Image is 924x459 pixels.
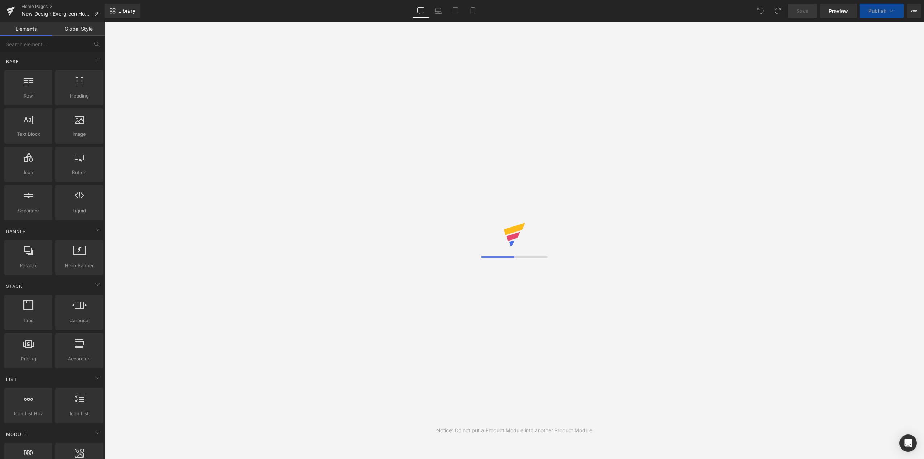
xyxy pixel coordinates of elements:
[57,130,101,138] span: Image
[5,228,27,235] span: Banner
[753,4,768,18] button: Undo
[6,92,50,100] span: Row
[57,410,101,417] span: Icon List
[829,7,848,15] span: Preview
[5,376,18,383] span: List
[899,434,917,452] div: Open Intercom Messenger
[22,4,105,9] a: Home Pages
[6,355,50,363] span: Pricing
[464,4,481,18] a: Mobile
[6,130,50,138] span: Text Block
[6,317,50,324] span: Tabs
[5,283,23,290] span: Stack
[447,4,464,18] a: Tablet
[5,431,28,438] span: Module
[105,4,140,18] a: New Library
[430,4,447,18] a: Laptop
[6,410,50,417] span: Icon List Hoz
[6,169,50,176] span: Icon
[118,8,135,14] span: Library
[771,4,785,18] button: Redo
[57,207,101,215] span: Liquid
[820,4,857,18] a: Preview
[436,426,592,434] div: Notice: Do not put a Product Module into another Product Module
[57,355,101,363] span: Accordion
[52,22,105,36] a: Global Style
[5,58,19,65] span: Base
[22,11,91,17] span: New Design Evergreen Homepage
[6,207,50,215] span: Separator
[57,262,101,269] span: Hero Banner
[868,8,886,14] span: Publish
[907,4,921,18] button: More
[57,92,101,100] span: Heading
[57,169,101,176] span: Button
[412,4,430,18] a: Desktop
[797,7,808,15] span: Save
[860,4,904,18] button: Publish
[6,262,50,269] span: Parallax
[57,317,101,324] span: Carousel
